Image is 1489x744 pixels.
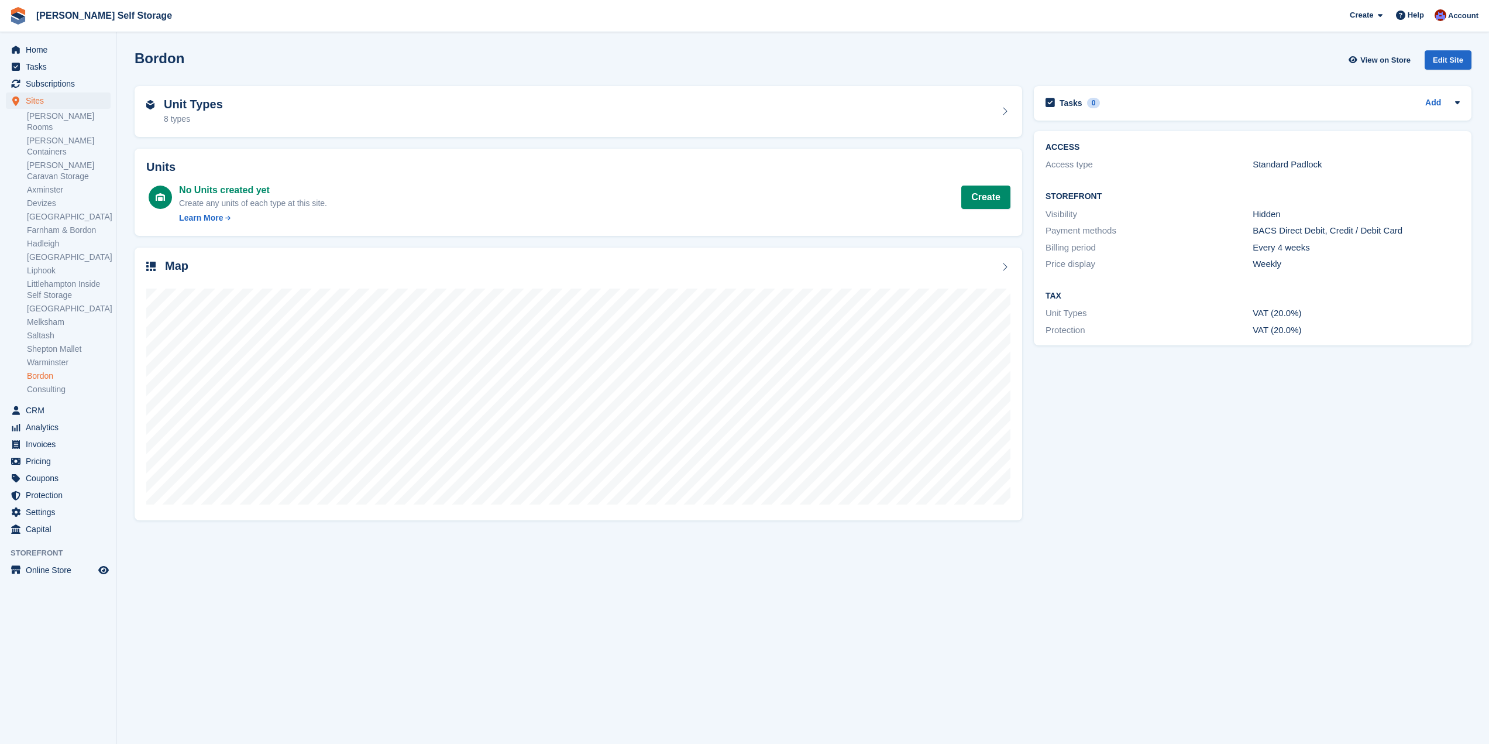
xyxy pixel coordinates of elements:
[156,193,165,201] img: unit-icn-white-d235c252c4782ee186a2df4c2286ac11bc0d7b43c5caf8ab1da4ff888f7e7cf9.svg
[1046,192,1460,201] h2: Storefront
[179,212,223,224] div: Learn More
[6,470,111,486] a: menu
[1448,10,1478,22] span: Account
[26,521,96,537] span: Capital
[1253,324,1460,337] div: VAT (20.0%)
[1425,97,1441,110] a: Add
[6,487,111,503] a: menu
[6,42,111,58] a: menu
[27,265,111,276] a: Liphook
[27,303,111,314] a: [GEOGRAPHIC_DATA]
[1253,241,1460,255] div: Every 4 weeks
[164,113,223,125] div: 8 types
[27,344,111,355] a: Shepton Mallet
[164,98,223,111] h2: Unit Types
[27,357,111,368] a: Warminster
[26,402,96,419] span: CRM
[135,50,184,66] h2: Bordon
[27,225,111,236] a: Farnham & Bordon
[27,111,111,133] a: [PERSON_NAME] Rooms
[26,419,96,436] span: Analytics
[26,76,96,92] span: Subscriptions
[165,259,188,273] h2: Map
[26,59,96,75] span: Tasks
[6,59,111,75] a: menu
[1046,143,1460,152] h2: ACCESS
[135,86,1022,138] a: Unit Types 8 types
[6,76,111,92] a: menu
[1253,258,1460,271] div: Weekly
[27,330,111,341] a: Saltash
[1046,292,1460,301] h2: Tax
[1253,208,1460,221] div: Hidden
[1046,307,1253,320] div: Unit Types
[27,238,111,249] a: Hadleigh
[26,504,96,520] span: Settings
[1046,208,1253,221] div: Visibility
[146,160,1010,174] h2: Units
[1253,307,1460,320] div: VAT (20.0%)
[27,384,111,395] a: Consulting
[26,487,96,503] span: Protection
[1046,224,1253,238] div: Payment methods
[179,197,327,210] div: Create any units of each type at this site.
[1046,258,1253,271] div: Price display
[6,92,111,109] a: menu
[179,212,327,224] a: Learn More
[1046,158,1253,172] div: Access type
[146,262,156,271] img: map-icn-33ee37083ee616e46c38cad1a60f524a97daa1e2b2c8c0bc3eb3415660979fc1.svg
[27,279,111,301] a: Littlehampton Inside Self Storage
[27,160,111,182] a: [PERSON_NAME] Caravan Storage
[27,252,111,263] a: [GEOGRAPHIC_DATA]
[1046,241,1253,255] div: Billing period
[26,470,96,486] span: Coupons
[9,7,27,25] img: stora-icon-8386f47178a22dfd0bd8f6a31ec36ba5ce8667c1dd55bd0f319d3a0aa187defe.svg
[1425,50,1471,74] a: Edit Site
[26,453,96,469] span: Pricing
[26,42,96,58] span: Home
[6,562,111,578] a: menu
[1435,9,1446,21] img: Tim Brant-Coles
[6,402,111,419] a: menu
[27,135,111,157] a: [PERSON_NAME] Containers
[6,521,111,537] a: menu
[97,563,111,577] a: Preview store
[27,317,111,328] a: Melksham
[26,92,96,109] span: Sites
[27,184,111,196] a: Axminster
[179,183,327,197] div: No Units created yet
[146,100,154,109] img: unit-type-icn-2b2737a686de81e16bb02015468b77c625bbabd49415b5ef34ead5e3b44a266d.svg
[1253,158,1460,172] div: Standard Padlock
[1350,9,1373,21] span: Create
[1360,54,1411,66] span: View on Store
[26,436,96,452] span: Invoices
[11,547,116,559] span: Storefront
[135,248,1022,521] a: Map
[6,453,111,469] a: menu
[27,198,111,209] a: Devizes
[1347,50,1415,70] a: View on Store
[26,562,96,578] span: Online Store
[1087,98,1101,108] div: 0
[1425,50,1471,70] div: Edit Site
[27,371,111,382] a: Bordon
[1046,324,1253,337] div: Protection
[6,504,111,520] a: menu
[1408,9,1424,21] span: Help
[6,436,111,452] a: menu
[27,211,111,222] a: [GEOGRAPHIC_DATA]
[32,6,177,25] a: [PERSON_NAME] Self Storage
[1253,224,1460,238] div: BACS Direct Debit, Credit / Debit Card
[961,186,1010,209] button: Create
[1060,98,1082,108] h2: Tasks
[6,419,111,436] a: menu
